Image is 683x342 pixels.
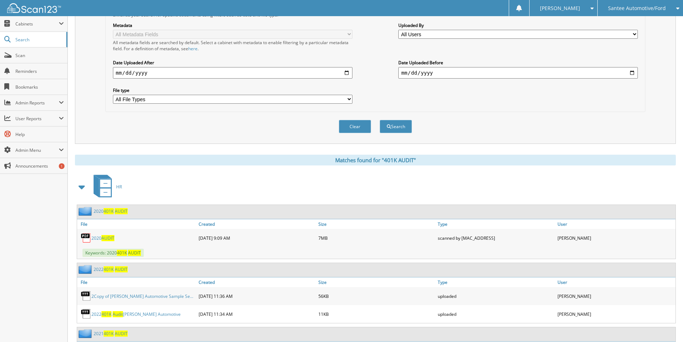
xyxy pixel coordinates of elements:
[317,277,436,287] a: Size
[115,208,128,214] span: AUDIT
[77,219,197,229] a: File
[94,208,128,214] a: 2020401K AUDIT
[398,67,638,79] input: end
[197,277,317,287] a: Created
[197,219,317,229] a: Created
[82,249,144,257] span: Keywords: 2020
[81,309,91,319] img: generic.png
[117,250,127,256] span: 401K
[436,307,556,321] div: uploaded
[15,131,64,137] span: Help
[104,208,114,214] span: 401K
[647,308,683,342] iframe: Chat Widget
[104,266,114,272] span: 401K
[15,68,64,74] span: Reminders
[317,219,436,229] a: Size
[91,235,114,241] a: 2020AUDIT
[113,311,123,317] span: Audit
[128,250,141,256] span: AUDIT
[197,231,317,245] div: [DATE] 9:09 AM
[79,329,94,338] img: folder2.png
[115,266,128,272] span: AUDIT
[101,235,114,241] span: AUDIT
[75,155,676,165] div: Matches found for "401K AUDIT"
[113,39,352,52] div: All metadata fields are searched by default. Select a cabinet with metadata to enable filtering b...
[79,207,94,216] img: folder2.png
[556,277,675,287] a: User
[94,331,128,337] a: 2021401K AUDIT
[15,147,59,153] span: Admin Menu
[317,307,436,321] div: 11KB
[91,311,181,317] a: 2022401K Audit[PERSON_NAME] Automotive
[91,293,193,299] a: 2Copy of [PERSON_NAME] Automotive Sample Se...
[380,120,412,133] button: Search
[94,266,128,272] a: 2022401K AUDIT
[197,307,317,321] div: [DATE] 11:34 AM
[197,289,317,303] div: [DATE] 11:36 AM
[104,331,114,337] span: 401K
[113,67,352,79] input: start
[59,163,65,169] div: 1
[113,22,352,28] label: Metadata
[608,6,666,10] span: Santee Automotive/Ford
[540,6,580,10] span: [PERSON_NAME]
[436,231,556,245] div: scanned by [MAC_ADDRESS]
[398,22,638,28] label: Uploaded By
[113,87,352,93] label: File type
[89,173,122,201] a: HR
[15,163,64,169] span: Announcements
[15,116,59,122] span: User Reports
[15,100,59,106] span: Admin Reports
[436,277,556,287] a: Type
[317,231,436,245] div: 7MB
[81,233,91,243] img: PDF.png
[15,52,64,58] span: Scan
[15,21,59,27] span: Cabinets
[116,184,122,190] span: HR
[436,289,556,303] div: uploaded
[436,219,556,229] a: Type
[15,84,64,90] span: Bookmarks
[77,277,197,287] a: File
[556,289,675,303] div: [PERSON_NAME]
[113,60,352,66] label: Date Uploaded After
[79,265,94,274] img: folder2.png
[556,231,675,245] div: [PERSON_NAME]
[81,291,91,301] img: generic.png
[398,60,638,66] label: Date Uploaded Before
[15,37,63,43] span: Search
[556,307,675,321] div: [PERSON_NAME]
[101,311,112,317] span: 401K
[188,46,198,52] a: here
[115,331,128,337] span: AUDIT
[7,3,61,13] img: scan123-logo-white.svg
[556,219,675,229] a: User
[317,289,436,303] div: 56KB
[339,120,371,133] button: Clear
